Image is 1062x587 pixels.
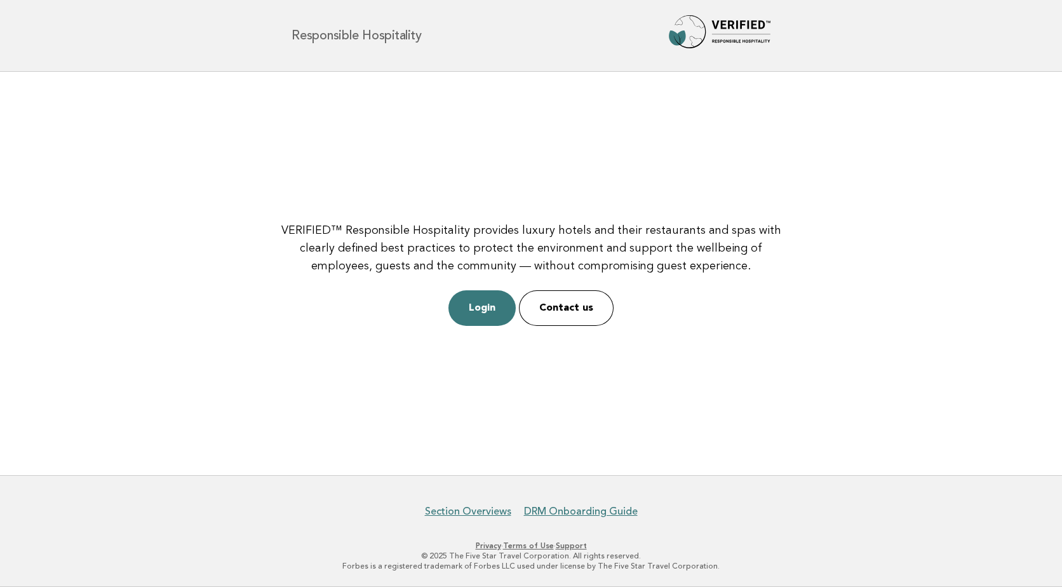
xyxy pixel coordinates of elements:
a: DRM Onboarding Guide [524,505,638,518]
a: Terms of Use [503,541,554,550]
a: Contact us [519,290,614,326]
p: Forbes is a registered trademark of Forbes LLC used under license by The Five Star Travel Corpora... [142,561,920,571]
a: Support [556,541,587,550]
p: VERIFIED™ Responsible Hospitality provides luxury hotels and their restaurants and spas with clea... [281,222,781,275]
img: Forbes Travel Guide [669,15,770,56]
h1: Responsible Hospitality [292,29,421,42]
p: © 2025 The Five Star Travel Corporation. All rights reserved. [142,551,920,561]
p: · · [142,541,920,551]
a: Section Overviews [425,505,511,518]
a: Login [448,290,516,326]
a: Privacy [476,541,501,550]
